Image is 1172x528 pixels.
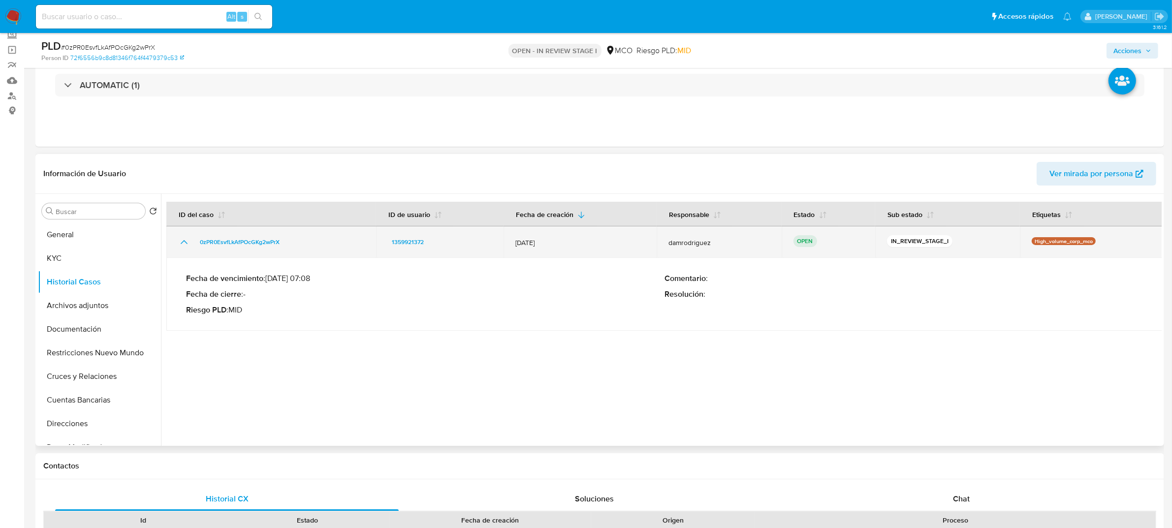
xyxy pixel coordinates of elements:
button: KYC [38,247,161,270]
div: Proceso [762,515,1149,525]
button: Volver al orden por defecto [149,207,157,218]
input: Buscar [56,207,141,216]
p: damian.rodriguez@mercadolibre.com [1095,12,1151,21]
a: Notificaciones [1063,12,1072,21]
button: Documentación [38,317,161,341]
input: Buscar usuario o caso... [36,10,272,23]
span: Accesos rápidos [998,11,1053,22]
span: MID [678,45,692,56]
span: Historial CX [206,493,249,504]
button: Ver mirada por persona [1037,162,1156,186]
span: Riesgo PLD: [637,45,692,56]
button: Cruces y Relaciones [38,365,161,388]
span: Soluciones [575,493,614,504]
div: Estado [232,515,382,525]
div: Origen [598,515,748,525]
span: Alt [227,12,235,21]
h1: Información de Usuario [43,169,126,179]
a: Salir [1154,11,1165,22]
h3: AUTOMATIC (1) [80,80,140,91]
b: PLD [41,38,61,54]
button: Datos Modificados [38,435,161,459]
div: MCO [605,45,633,56]
div: AUTOMATIC (1) [55,74,1144,96]
span: Ver mirada por persona [1049,162,1133,186]
span: 3.161.2 [1153,23,1167,31]
button: Buscar [46,207,54,215]
b: Person ID [41,54,68,62]
button: Cuentas Bancarias [38,388,161,412]
div: Fecha de creación [396,515,584,525]
button: Acciones [1107,43,1158,59]
button: Restricciones Nuevo Mundo [38,341,161,365]
a: 72f6556b9c8d81346f764f4479379c53 [70,54,184,62]
span: Acciones [1113,43,1141,59]
span: # 0zPR0EsvfLkAfPOcGKg2wPrX [61,42,155,52]
button: Direcciones [38,412,161,435]
p: OPEN - IN REVIEW STAGE I [508,44,602,58]
button: General [38,223,161,247]
button: Historial Casos [38,270,161,294]
button: Archivos adjuntos [38,294,161,317]
button: search-icon [248,10,268,24]
span: Chat [953,493,970,504]
span: s [241,12,244,21]
h1: Contactos [43,461,1156,471]
div: Id [68,515,218,525]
